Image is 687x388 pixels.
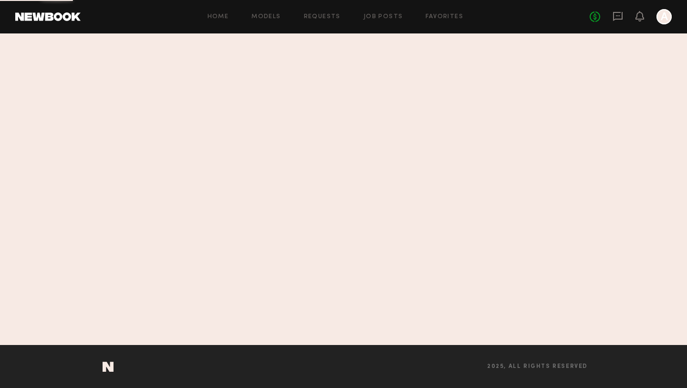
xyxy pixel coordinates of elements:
a: Home [208,14,229,20]
a: Requests [304,14,341,20]
a: A [656,9,672,24]
a: Models [251,14,281,20]
a: Favorites [426,14,463,20]
span: 2025, all rights reserved [487,364,588,370]
a: Job Posts [364,14,403,20]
